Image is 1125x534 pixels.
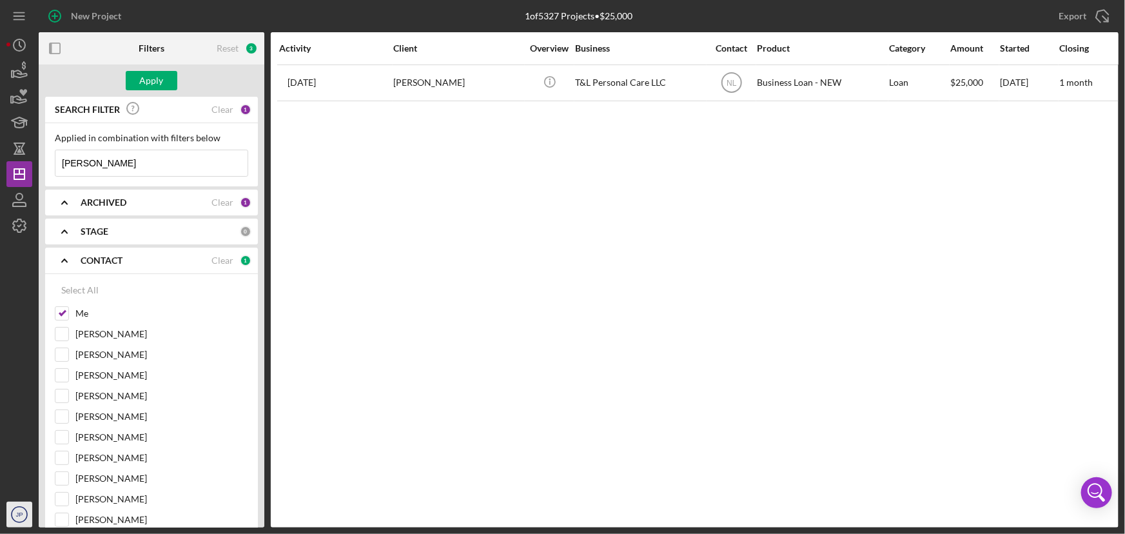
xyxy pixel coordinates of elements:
button: Export [1046,3,1119,29]
div: 1 [240,197,251,208]
label: [PERSON_NAME] [75,451,248,464]
div: Clear [211,104,233,115]
label: [PERSON_NAME] [75,369,248,382]
b: ARCHIVED [81,197,126,208]
label: [PERSON_NAME] [75,431,248,444]
div: 1 [240,104,251,115]
div: Apply [140,71,164,90]
div: Select All [61,277,99,303]
div: Amount [950,43,999,54]
label: [PERSON_NAME] [75,493,248,506]
label: [PERSON_NAME] [75,348,248,361]
div: $25,000 [950,66,999,100]
label: [PERSON_NAME] [75,328,248,341]
div: [DATE] [1000,66,1058,100]
div: Business [575,43,704,54]
div: Clear [211,197,233,208]
div: Applied in combination with filters below [55,133,248,143]
div: Overview [525,43,574,54]
div: 3 [245,42,258,55]
label: [PERSON_NAME] [75,513,248,526]
div: Loan [889,66,949,100]
button: Select All [55,277,105,303]
b: Filters [139,43,164,54]
label: [PERSON_NAME] [75,472,248,485]
button: New Project [39,3,134,29]
div: Started [1000,43,1058,54]
div: Product [757,43,886,54]
div: [PERSON_NAME] [393,66,522,100]
label: Me [75,307,248,320]
time: 1 month [1059,77,1093,88]
b: STAGE [81,226,108,237]
div: New Project [71,3,121,29]
div: Contact [707,43,756,54]
div: Clear [211,255,233,266]
div: Export [1059,3,1086,29]
text: JP [15,511,23,519]
div: Reset [217,43,239,54]
time: 2025-08-07 03:28 [288,77,316,88]
label: [PERSON_NAME] [75,410,248,423]
div: 0 [240,226,251,237]
label: [PERSON_NAME] [75,390,248,402]
b: SEARCH FILTER [55,104,120,115]
div: Activity [279,43,392,54]
button: Apply [126,71,177,90]
div: Business Loan - NEW [757,66,886,100]
div: Client [393,43,522,54]
div: 1 of 5327 Projects • $25,000 [525,11,632,21]
b: CONTACT [81,255,122,266]
button: JP [6,502,32,528]
div: Category [889,43,949,54]
div: 1 [240,255,251,266]
text: NL [727,79,737,88]
div: T&L Personal Care LLC [575,66,704,100]
div: Open Intercom Messenger [1081,477,1112,508]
